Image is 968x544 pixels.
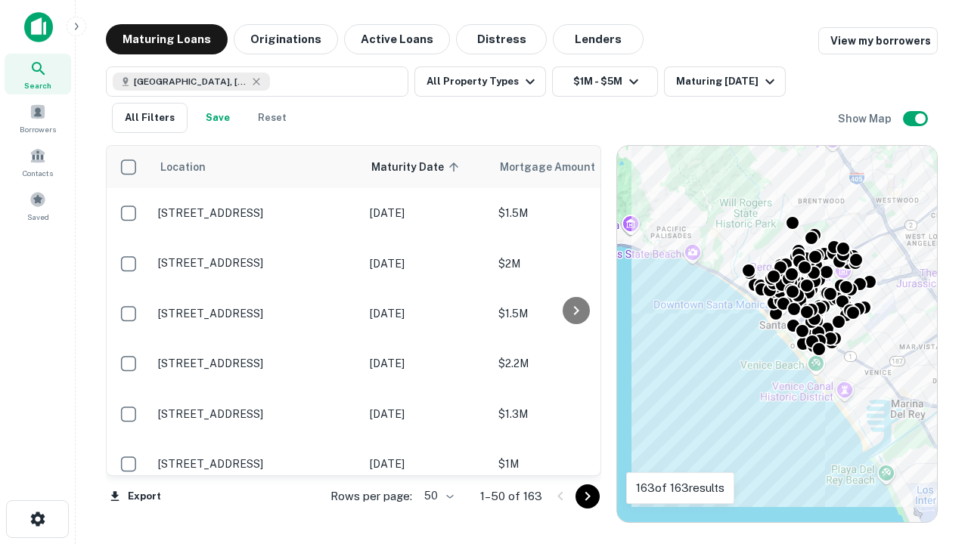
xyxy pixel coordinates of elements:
th: Location [150,146,362,188]
span: Borrowers [20,123,56,135]
a: View my borrowers [818,27,938,54]
button: Lenders [553,24,644,54]
button: Maturing [DATE] [664,66,786,97]
p: $1.5M [498,305,650,322]
h6: Show Map [838,110,894,127]
th: Mortgage Amount [491,146,657,188]
p: $2.2M [498,355,650,372]
button: Export [106,485,165,508]
div: 0 0 [617,146,937,522]
span: Saved [27,211,49,223]
p: [STREET_ADDRESS] [158,457,355,471]
span: Maturity Date [371,158,464,176]
button: [GEOGRAPHIC_DATA], [GEOGRAPHIC_DATA], [GEOGRAPHIC_DATA] [106,66,408,97]
a: Borrowers [5,97,71,138]
button: Go to next page [576,484,600,508]
iframe: Chat Widget [892,423,968,496]
p: [DATE] [370,406,483,422]
button: Distress [456,24,547,54]
img: capitalize-icon.png [24,12,53,42]
p: [DATE] [370,205,483,221]
a: Saved [5,185,71,226]
p: $1M [498,456,650,472]
p: Rows per page: [330,487,412,505]
span: Mortgage Amount [500,158,615,176]
span: Search [24,79,51,91]
p: [STREET_ADDRESS] [158,407,355,421]
button: All Property Types [414,66,546,97]
span: Location [160,158,206,176]
button: Save your search to get updates of matches that match your search criteria. [194,103,242,133]
button: Active Loans [344,24,450,54]
p: [STREET_ADDRESS] [158,307,355,320]
a: Search [5,54,71,94]
p: [DATE] [370,456,483,472]
p: $2M [498,255,650,272]
p: [DATE] [370,305,483,322]
button: All Filters [112,103,188,133]
p: $1.5M [498,205,650,221]
button: Reset [248,103,296,133]
p: [STREET_ADDRESS] [158,206,355,220]
button: $1M - $5M [552,66,658,97]
p: [STREET_ADDRESS] [158,357,355,370]
p: 163 of 163 results [636,479,724,497]
th: Maturity Date [362,146,491,188]
p: $1.3M [498,406,650,422]
p: [DATE] [370,255,483,272]
div: 50 [418,485,456,507]
div: Maturing [DATE] [676,73,779,91]
button: Maturing Loans [106,24,228,54]
p: 1–50 of 163 [480,487,542,505]
span: [GEOGRAPHIC_DATA], [GEOGRAPHIC_DATA], [GEOGRAPHIC_DATA] [134,75,247,88]
a: Contacts [5,141,71,182]
span: Contacts [23,167,53,179]
p: [STREET_ADDRESS] [158,256,355,270]
p: [DATE] [370,355,483,372]
button: Originations [234,24,338,54]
